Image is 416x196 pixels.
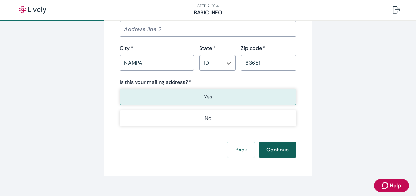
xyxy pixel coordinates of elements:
input: -- [201,58,223,67]
input: City [120,56,194,69]
svg: Chevron icon [226,60,231,66]
label: City [120,45,133,52]
button: Continue [259,142,296,158]
label: Is this your mailing address? * [120,78,192,86]
button: Yes [120,89,296,105]
button: Back [227,142,255,158]
label: State * [199,45,216,52]
p: No [205,114,211,122]
input: Zip code [241,56,296,69]
button: Zendesk support iconHelp [374,179,409,192]
input: Address line 2 [120,22,296,35]
p: Yes [204,93,212,101]
span: Help [390,182,401,189]
label: Zip code [241,45,266,52]
button: No [120,110,296,126]
img: Lively [14,6,51,14]
svg: Zendesk support icon [382,182,390,189]
button: Log out [387,2,406,18]
button: Open [226,60,232,66]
